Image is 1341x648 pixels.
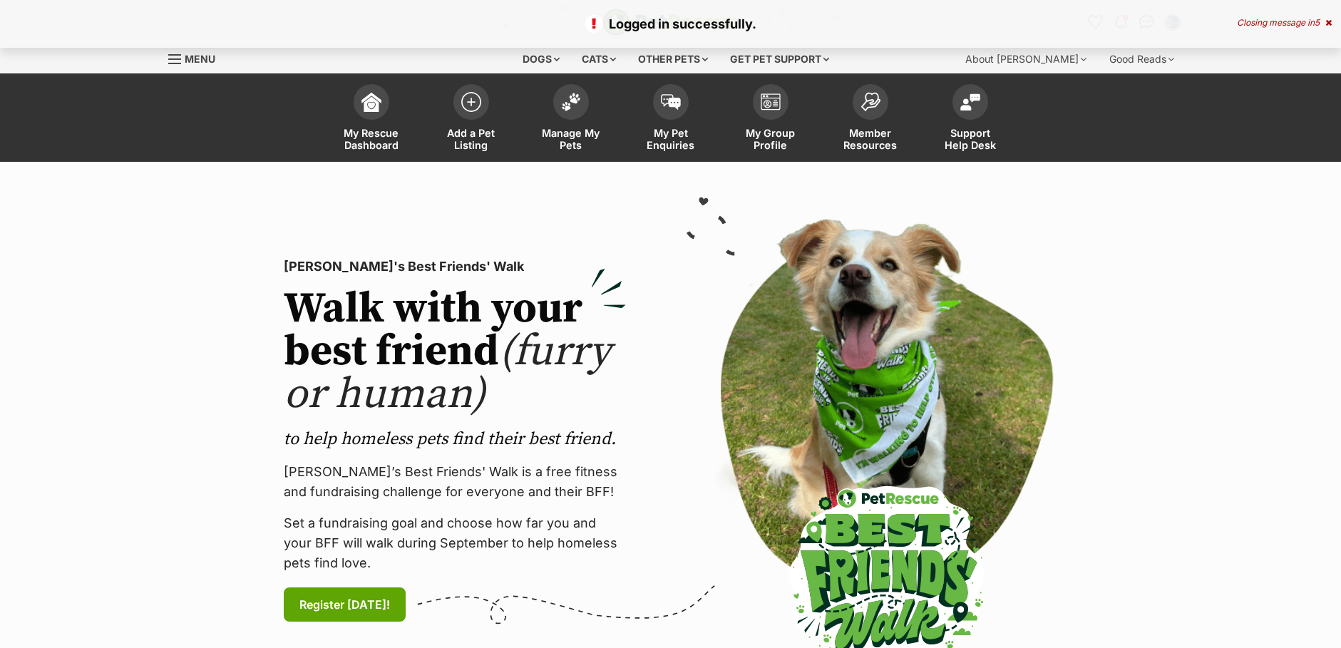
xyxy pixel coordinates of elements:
img: manage-my-pets-icon-02211641906a0b7f246fdf0571729dbe1e7629f14944591b6c1af311fb30b64b.svg [561,93,581,111]
span: My Rescue Dashboard [339,127,404,151]
img: member-resources-icon-8e73f808a243e03378d46382f2149f9095a855e16c252ad45f914b54edf8863c.svg [860,92,880,111]
img: group-profile-icon-3fa3cf56718a62981997c0bc7e787c4b2cf8bcc04b72c1350f741eb67cf2f40e.svg [761,93,781,110]
span: My Pet Enquiries [639,127,703,151]
a: My Rescue Dashboard [322,77,421,162]
a: Menu [168,45,225,71]
p: [PERSON_NAME]’s Best Friends' Walk is a free fitness and fundraising challenge for everyone and t... [284,462,626,502]
p: [PERSON_NAME]'s Best Friends' Walk [284,257,626,277]
div: About [PERSON_NAME] [955,45,1096,73]
a: Member Resources [821,77,920,162]
span: (furry or human) [284,325,611,421]
span: Manage My Pets [539,127,603,151]
div: Get pet support [720,45,839,73]
a: Add a Pet Listing [421,77,521,162]
span: My Group Profile [739,127,803,151]
p: Set a fundraising goal and choose how far you and your BFF will walk during September to help hom... [284,513,626,573]
h2: Walk with your best friend [284,288,626,416]
div: Dogs [513,45,570,73]
div: Other pets [628,45,718,73]
a: My Group Profile [721,77,821,162]
span: Support Help Desk [938,127,1002,151]
img: pet-enquiries-icon-7e3ad2cf08bfb03b45e93fb7055b45f3efa6380592205ae92323e6603595dc1f.svg [661,94,681,110]
a: Support Help Desk [920,77,1020,162]
a: Manage My Pets [521,77,621,162]
span: Member Resources [838,127,903,151]
p: to help homeless pets find their best friend. [284,428,626,451]
img: dashboard-icon-eb2f2d2d3e046f16d808141f083e7271f6b2e854fb5c12c21221c1fb7104beca.svg [361,92,381,112]
div: Good Reads [1099,45,1184,73]
span: Register [DATE]! [299,596,390,613]
img: help-desk-icon-fdf02630f3aa405de69fd3d07c3f3aa587a6932b1a1747fa1d2bba05be0121f9.svg [960,93,980,110]
img: add-pet-listing-icon-0afa8454b4691262ce3f59096e99ab1cd57d4a30225e0717b998d2c9b9846f56.svg [461,92,481,112]
a: My Pet Enquiries [621,77,721,162]
span: Add a Pet Listing [439,127,503,151]
div: Cats [572,45,626,73]
a: Register [DATE]! [284,587,406,622]
span: Menu [185,53,215,65]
